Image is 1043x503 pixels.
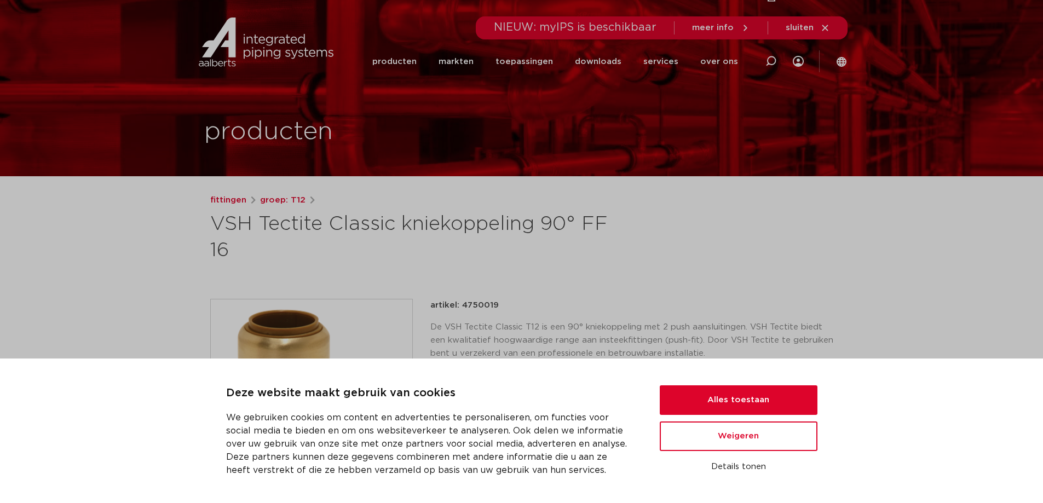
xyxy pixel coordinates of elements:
[211,299,412,501] img: Product Image for VSH Tectite Classic kniekoppeling 90° FF 16
[660,385,817,415] button: Alles toestaan
[660,421,817,451] button: Weigeren
[430,321,833,360] p: De VSH Tectite Classic T12 is een 90° kniekoppeling met 2 push aansluitingen. VSH Tectite biedt e...
[793,39,804,84] div: my IPS
[439,39,474,84] a: markten
[204,114,333,149] h1: producten
[226,385,633,402] p: Deze website maakt gebruik van cookies
[372,39,417,84] a: producten
[786,23,830,33] a: sluiten
[430,299,499,312] p: artikel: 4750019
[660,458,817,476] button: Details tonen
[692,24,734,32] span: meer info
[495,39,553,84] a: toepassingen
[494,22,656,33] span: NIEUW: myIPS is beschikbaar
[210,211,621,264] h1: VSH Tectite Classic kniekoppeling 90° FF 16
[643,39,678,84] a: services
[372,39,738,84] nav: Menu
[692,23,750,33] a: meer info
[260,194,306,207] a: groep: T12
[786,24,814,32] span: sluiten
[226,411,633,477] p: We gebruiken cookies om content en advertenties te personaliseren, om functies voor social media ...
[575,39,621,84] a: downloads
[700,39,738,84] a: over ons
[210,194,246,207] a: fittingen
